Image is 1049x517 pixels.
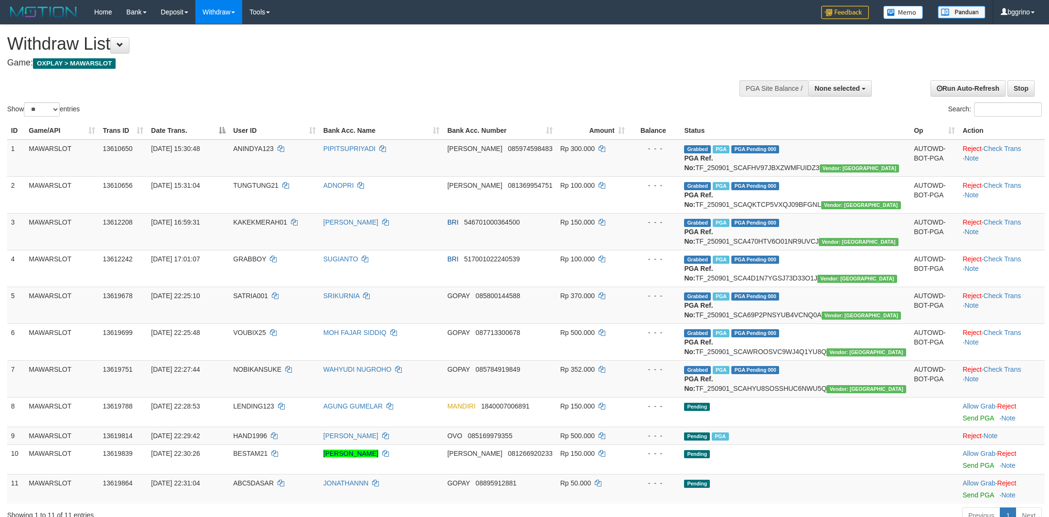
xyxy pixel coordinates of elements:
b: PGA Ref. No: [684,338,713,355]
span: Vendor URL: https://secure10.1velocity.biz [826,385,906,393]
th: Bank Acc. Name: activate to sort column ascending [320,122,444,140]
td: MAWARSLOT [25,323,99,360]
a: AGUNG GUMELAR [323,402,383,410]
a: WAHYUDI NUGROHO [323,366,392,373]
td: MAWARSLOT [25,176,99,213]
span: Vendor URL: https://secure10.1velocity.biz [819,238,899,246]
span: Pending [684,432,710,441]
a: Send PGA [963,414,994,422]
span: [DATE] 22:25:48 [151,329,200,336]
span: Rp 150.000 [560,450,595,457]
span: Rp 50.000 [560,479,591,487]
span: VOUBIX25 [233,329,266,336]
span: Marked by bggarif [713,256,729,264]
img: Feedback.jpg [821,6,869,19]
div: - - - [632,328,676,337]
span: PGA Pending [731,366,779,374]
td: 11 [7,474,25,504]
span: ABC5DASAR [233,479,274,487]
span: None selected [814,85,860,92]
td: MAWARSLOT [25,140,99,177]
a: Reject [963,329,982,336]
span: 13619678 [103,292,132,300]
span: [DATE] 22:29:42 [151,432,200,440]
a: Reject [963,255,982,263]
th: Trans ID: activate to sort column ascending [99,122,147,140]
span: PGA Pending [731,256,779,264]
span: SATRIA001 [233,292,268,300]
span: BRI [447,255,458,263]
span: OVO [447,432,462,440]
span: Vendor URL: https://secure10.1velocity.biz [817,275,897,283]
th: Amount: activate to sort column ascending [557,122,629,140]
span: Grabbed [684,145,711,153]
span: Grabbed [684,329,711,337]
span: Grabbed [684,182,711,190]
span: Rp 150.000 [560,402,595,410]
a: Reject [963,182,982,189]
td: · [959,444,1045,474]
label: Search: [948,102,1042,117]
a: Reject [997,402,1017,410]
a: [PERSON_NAME] [323,432,378,440]
span: 13619751 [103,366,132,373]
span: [PERSON_NAME] [447,450,502,457]
select: Showentries [24,102,60,117]
span: PGA Pending [731,182,779,190]
span: Rp 500.000 [560,432,595,440]
span: 13619864 [103,479,132,487]
span: Grabbed [684,256,711,264]
span: Vendor URL: https://secure10.1velocity.biz [821,201,901,209]
span: [DATE] 22:28:53 [151,402,200,410]
td: 9 [7,427,25,444]
a: Note [964,375,979,383]
span: PGA Pending [731,219,779,227]
a: Check Trans [984,182,1021,189]
span: Marked by bggariesamuel [713,182,729,190]
img: Button%20Memo.svg [883,6,923,19]
td: MAWARSLOT [25,213,99,250]
b: PGA Ref. No: [684,302,713,319]
span: GRABBOY [233,255,266,263]
th: Date Trans.: activate to sort column descending [147,122,229,140]
span: Marked by bggariesamuel [713,145,729,153]
span: Rp 500.000 [560,329,595,336]
span: Copy 081266920233 to clipboard [508,450,552,457]
td: 5 [7,287,25,323]
div: PGA Site Balance / [739,80,808,97]
td: · · [959,176,1045,213]
div: - - - [632,401,676,411]
a: Reject [963,366,982,373]
a: Check Trans [984,255,1021,263]
td: MAWARSLOT [25,250,99,287]
a: Note [964,265,979,272]
th: Game/API: activate to sort column ascending [25,122,99,140]
a: [PERSON_NAME] [323,450,378,457]
td: 6 [7,323,25,360]
a: Note [1001,491,1016,499]
a: Note [964,191,979,199]
td: 3 [7,213,25,250]
span: Rp 100.000 [560,255,595,263]
a: Note [964,302,979,309]
a: Reject [963,432,982,440]
span: Copy 087713300678 to clipboard [476,329,520,336]
a: Check Trans [984,218,1021,226]
span: ANINDYA123 [233,145,274,152]
th: Status [680,122,910,140]
th: Action [959,122,1045,140]
span: Vendor URL: https://secure10.1velocity.biz [822,312,901,320]
a: Note [1001,462,1016,469]
img: panduan.png [938,6,985,19]
a: Reject [997,479,1017,487]
span: GOPAY [447,479,470,487]
span: Copy 085974598483 to clipboard [508,145,552,152]
button: None selected [808,80,872,97]
td: TF_250901_SCAHYU8SOSSHUC6NWU5Q [680,360,910,397]
div: - - - [632,431,676,441]
th: User ID: activate to sort column ascending [229,122,320,140]
span: [DATE] 22:31:04 [151,479,200,487]
span: [DATE] 15:31:04 [151,182,200,189]
h1: Withdraw List [7,34,690,54]
div: - - - [632,478,676,488]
